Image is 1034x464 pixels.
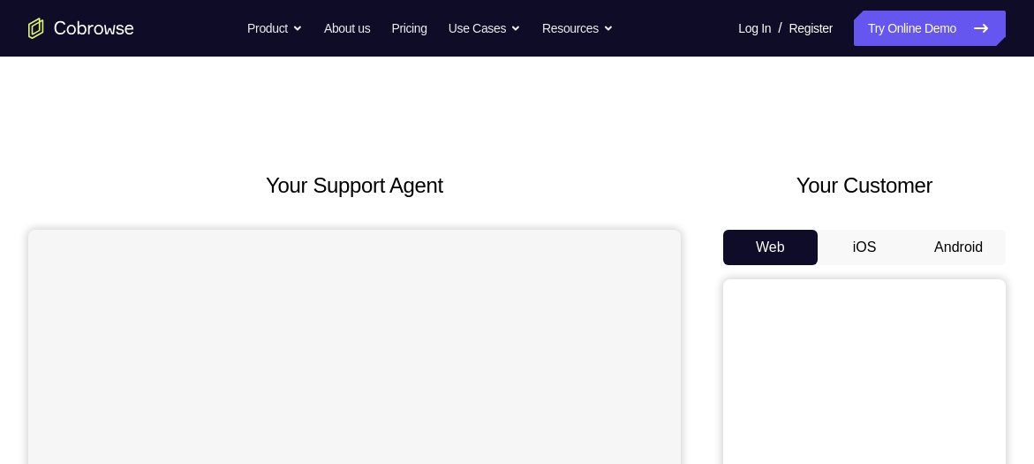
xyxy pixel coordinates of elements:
span: / [778,18,781,39]
a: About us [324,11,370,46]
button: Web [723,230,818,265]
a: Log In [738,11,771,46]
button: Product [247,11,303,46]
button: Use Cases [449,11,521,46]
button: Android [911,230,1006,265]
a: Pricing [391,11,426,46]
button: iOS [818,230,912,265]
a: Try Online Demo [854,11,1006,46]
button: Resources [542,11,614,46]
a: Go to the home page [28,18,134,39]
a: Register [789,11,833,46]
h2: Your Support Agent [28,170,681,202]
h2: Your Customer [723,170,1006,202]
